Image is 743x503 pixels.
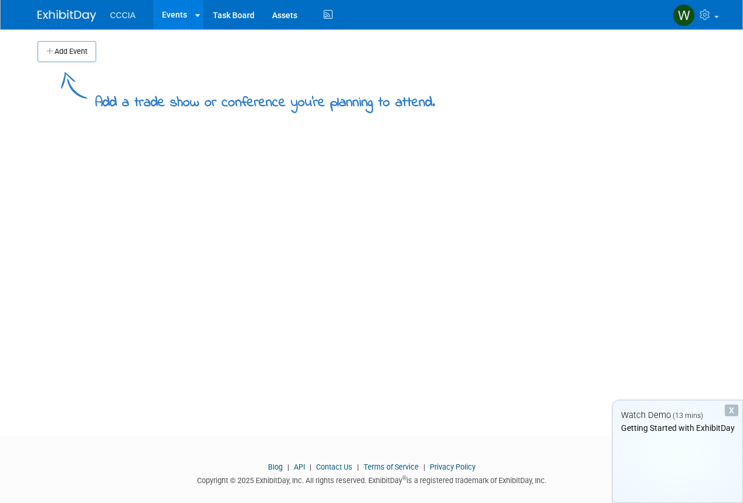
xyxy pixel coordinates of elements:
[673,412,703,420] span: (13 mins)
[402,475,406,481] sup: ®
[38,10,96,22] img: ExhibitDay
[316,463,352,471] a: Contact Us
[294,463,305,471] a: API
[95,84,435,113] div: Add a trade show or conference you're planning to attend.
[430,463,476,471] a: Privacy Policy
[420,463,428,471] span: |
[268,463,283,471] a: Blog
[354,463,362,471] span: |
[364,463,419,471] a: Terms of Service
[110,11,136,20] span: CCCIA
[673,4,695,26] img: Wade Kundinger
[284,463,292,471] span: |
[613,409,742,422] div: Watch Demo
[307,463,314,471] span: |
[725,405,738,416] div: Dismiss
[38,41,96,62] button: Add Event
[613,422,742,434] div: Getting Started with ExhibitDay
